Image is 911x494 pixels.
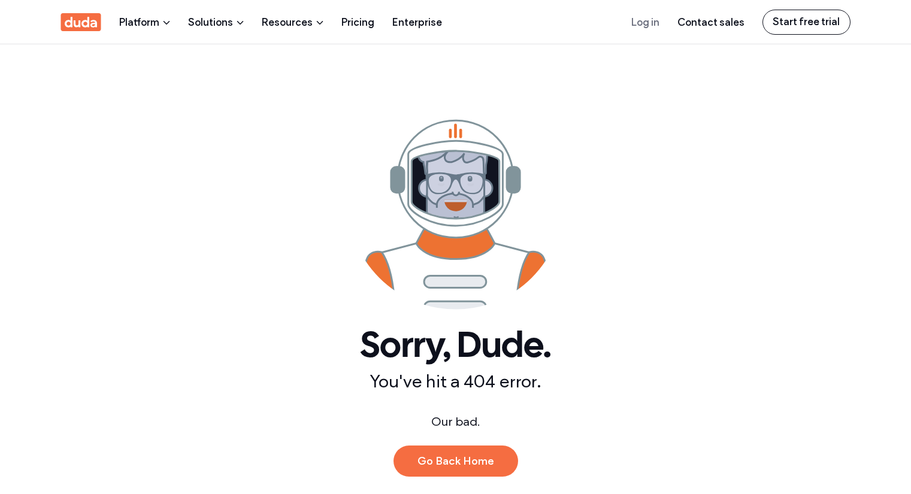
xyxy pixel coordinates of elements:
[344,90,568,313] img: A cartoon of a man wearing a helmet and glasses.
[677,1,744,43] a: Contact sales
[394,445,518,477] a: Go Back Home
[762,10,851,35] a: Start free trial
[431,414,480,429] span: Our bad.
[631,1,659,43] a: Log in
[417,448,494,474] span: Go Back Home
[360,331,551,364] span: Sorry, Dude.
[370,370,541,392] span: You've hit a 404 error.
